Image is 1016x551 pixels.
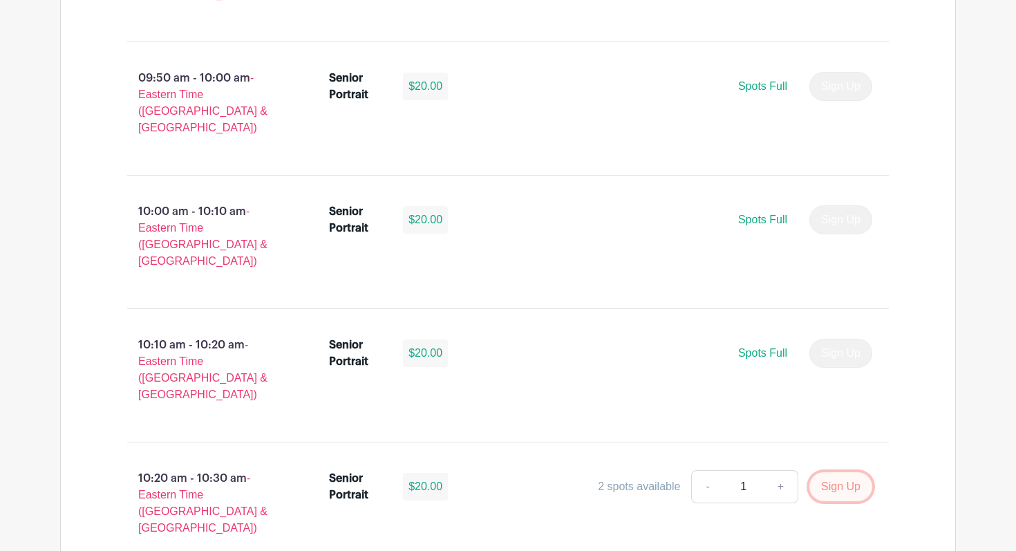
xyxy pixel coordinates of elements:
[329,70,387,103] div: Senior Portrait
[329,337,387,370] div: Senior Portrait
[138,205,267,267] span: - Eastern Time ([GEOGRAPHIC_DATA] & [GEOGRAPHIC_DATA])
[691,470,723,503] a: -
[738,347,787,359] span: Spots Full
[764,470,798,503] a: +
[105,198,307,275] p: 10:00 am - 10:10 am
[105,465,307,542] p: 10:20 am - 10:30 am
[329,470,387,503] div: Senior Portrait
[105,64,307,142] p: 09:50 am - 10:00 am
[329,203,387,236] div: Senior Portrait
[403,206,448,234] div: $20.00
[105,331,307,409] p: 10:10 am - 10:20 am
[598,478,680,495] div: 2 spots available
[809,472,872,501] button: Sign Up
[403,473,448,501] div: $20.00
[138,472,267,534] span: - Eastern Time ([GEOGRAPHIC_DATA] & [GEOGRAPHIC_DATA])
[138,72,267,133] span: - Eastern Time ([GEOGRAPHIC_DATA] & [GEOGRAPHIC_DATA])
[738,214,787,225] span: Spots Full
[738,80,787,92] span: Spots Full
[403,339,448,367] div: $20.00
[138,339,267,400] span: - Eastern Time ([GEOGRAPHIC_DATA] & [GEOGRAPHIC_DATA])
[403,73,448,100] div: $20.00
